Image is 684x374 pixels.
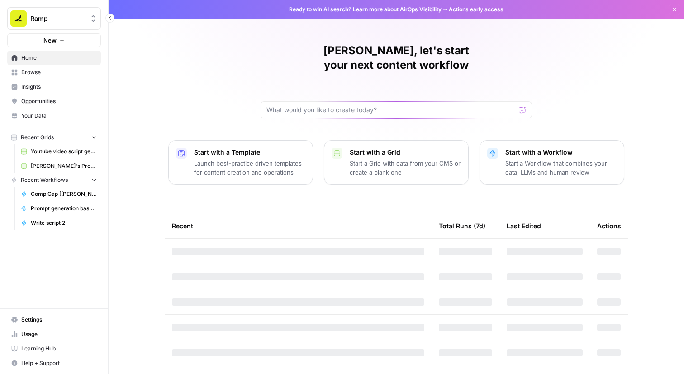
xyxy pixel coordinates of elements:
span: New [43,36,57,45]
button: Workspace: Ramp [7,7,101,30]
div: Last Edited [507,213,541,238]
a: [PERSON_NAME]'s Profound Prompts [17,159,101,173]
button: New [7,33,101,47]
a: Your Data [7,109,101,123]
span: Browse [21,68,97,76]
button: Recent Workflows [7,173,101,187]
a: Comp Gap [[PERSON_NAME]'s Verison] [17,187,101,201]
p: Start with a Grid [350,148,461,157]
span: Help + Support [21,359,97,367]
p: Launch best-practice driven templates for content creation and operations [194,159,305,177]
span: Insights [21,83,97,91]
a: Browse [7,65,101,80]
p: Start a Workflow that combines your data, LLMs and human review [505,159,617,177]
a: Prompt generation based on URL v1 [17,201,101,216]
button: Start with a GridStart a Grid with data from your CMS or create a blank one [324,140,469,185]
a: Learning Hub [7,341,101,356]
a: Learn more [353,6,383,13]
img: Ramp Logo [10,10,27,27]
a: Home [7,51,101,65]
span: Usage [21,330,97,338]
a: Insights [7,80,101,94]
button: Start with a TemplateLaunch best-practice driven templates for content creation and operations [168,140,313,185]
span: Your Data [21,112,97,120]
a: Settings [7,312,101,327]
span: Recent Workflows [21,176,68,184]
div: Actions [597,213,621,238]
span: Opportunities [21,97,97,105]
p: Start with a Workflow [505,148,617,157]
span: Ramp [30,14,85,23]
span: Write script 2 [31,219,97,227]
a: Opportunities [7,94,101,109]
span: [PERSON_NAME]'s Profound Prompts [31,162,97,170]
span: Learning Hub [21,345,97,353]
span: Ready to win AI search? about AirOps Visibility [289,5,442,14]
h1: [PERSON_NAME], let's start your next content workflow [261,43,532,72]
div: Recent [172,213,424,238]
a: Usage [7,327,101,341]
a: Write script 2 [17,216,101,230]
a: Youtube video script generator [17,144,101,159]
span: Prompt generation based on URL v1 [31,204,97,213]
span: Youtube video script generator [31,147,97,156]
p: Start with a Template [194,148,305,157]
span: Home [21,54,97,62]
span: Recent Grids [21,133,54,142]
p: Start a Grid with data from your CMS or create a blank one [350,159,461,177]
span: Actions early access [449,5,503,14]
span: Comp Gap [[PERSON_NAME]'s Verison] [31,190,97,198]
button: Start with a WorkflowStart a Workflow that combines your data, LLMs and human review [480,140,624,185]
button: Recent Grids [7,131,101,144]
div: Total Runs (7d) [439,213,485,238]
span: Settings [21,316,97,324]
input: What would you like to create today? [266,105,515,114]
button: Help + Support [7,356,101,370]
